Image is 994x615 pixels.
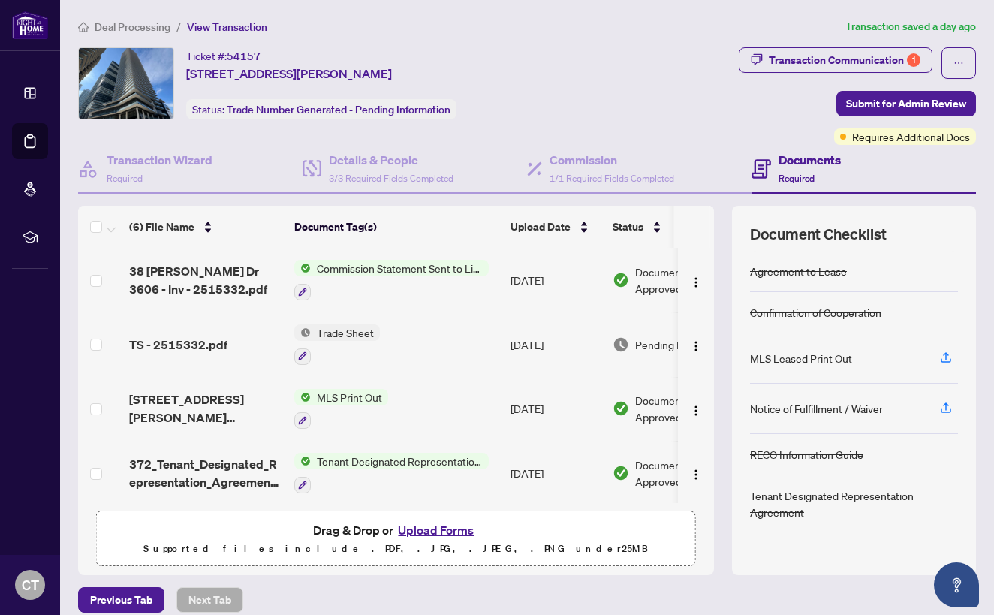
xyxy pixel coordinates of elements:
[684,461,708,485] button: Logo
[97,511,695,567] span: Drag & Drop orUpload FormsSupported files include .PDF, .JPG, .JPEG, .PNG under25MB
[329,151,453,169] h4: Details & People
[95,20,170,34] span: Deal Processing
[22,574,39,595] span: CT
[186,99,456,119] div: Status:
[635,336,710,353] span: Pending Review
[635,264,728,297] span: Document Approved
[129,219,194,235] span: (6) File Name
[750,224,887,245] span: Document Checklist
[294,260,489,300] button: Status IconCommission Statement Sent to Listing Brokerage
[550,151,674,169] h4: Commission
[12,11,48,39] img: logo
[613,219,643,235] span: Status
[779,173,815,184] span: Required
[505,312,607,377] td: [DATE]
[294,453,311,469] img: Status Icon
[845,18,976,35] article: Transaction saved a day ago
[288,206,505,248] th: Document Tag(s)
[107,151,212,169] h4: Transaction Wizard
[311,389,388,405] span: MLS Print Out
[511,219,571,235] span: Upload Date
[176,18,181,35] li: /
[505,248,607,312] td: [DATE]
[690,276,702,288] img: Logo
[550,173,674,184] span: 1/1 Required Fields Completed
[690,469,702,481] img: Logo
[129,336,227,354] span: TS - 2515332.pdf
[635,392,728,425] span: Document Approved
[227,50,261,63] span: 54157
[227,103,450,116] span: Trade Number Generated - Pending Information
[129,390,282,427] span: [STREET_ADDRESS][PERSON_NAME] REALM.pdf
[123,206,288,248] th: (6) File Name
[613,336,629,353] img: Document Status
[107,173,143,184] span: Required
[953,58,964,68] span: ellipsis
[613,400,629,417] img: Document Status
[106,540,686,558] p: Supported files include .PDF, .JPG, .JPEG, .PNG under 25 MB
[750,446,863,463] div: RECO Information Guide
[690,340,702,352] img: Logo
[78,22,89,32] span: home
[79,48,173,119] img: IMG-W12376916_1.jpg
[294,453,489,493] button: Status IconTenant Designated Representation Agreement
[129,262,282,298] span: 38 [PERSON_NAME] Dr 3606 - Inv - 2515332.pdf
[852,128,970,145] span: Requires Additional Docs
[739,47,932,73] button: Transaction Communication1
[393,520,478,540] button: Upload Forms
[934,562,979,607] button: Open asap
[294,389,388,430] button: Status IconMLS Print Out
[186,47,261,65] div: Ticket #:
[129,455,282,491] span: 372_Tenant_Designated_Representation_Agreement_-_PropTx-[PERSON_NAME].pdf
[505,441,607,505] td: [DATE]
[505,206,607,248] th: Upload Date
[90,588,152,612] span: Previous Tab
[613,465,629,481] img: Document Status
[750,487,958,520] div: Tenant Designated Representation Agreement
[505,377,607,442] td: [DATE]
[313,520,478,540] span: Drag & Drop or
[329,173,453,184] span: 3/3 Required Fields Completed
[607,206,734,248] th: Status
[750,350,852,366] div: MLS Leased Print Out
[78,587,164,613] button: Previous Tab
[750,304,881,321] div: Confirmation of Cooperation
[294,389,311,405] img: Status Icon
[684,396,708,421] button: Logo
[836,91,976,116] button: Submit for Admin Review
[311,324,380,341] span: Trade Sheet
[294,260,311,276] img: Status Icon
[684,268,708,292] button: Logo
[779,151,841,169] h4: Documents
[846,92,966,116] span: Submit for Admin Review
[635,457,728,490] span: Document Approved
[176,587,243,613] button: Next Tab
[907,53,920,67] div: 1
[769,48,920,72] div: Transaction Communication
[750,400,883,417] div: Notice of Fulfillment / Waiver
[750,263,847,279] div: Agreement to Lease
[294,324,311,341] img: Status Icon
[684,333,708,357] button: Logo
[186,65,392,83] span: [STREET_ADDRESS][PERSON_NAME]
[187,20,267,34] span: View Transaction
[690,405,702,417] img: Logo
[294,324,380,365] button: Status IconTrade Sheet
[311,260,489,276] span: Commission Statement Sent to Listing Brokerage
[613,272,629,288] img: Document Status
[311,453,489,469] span: Tenant Designated Representation Agreement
